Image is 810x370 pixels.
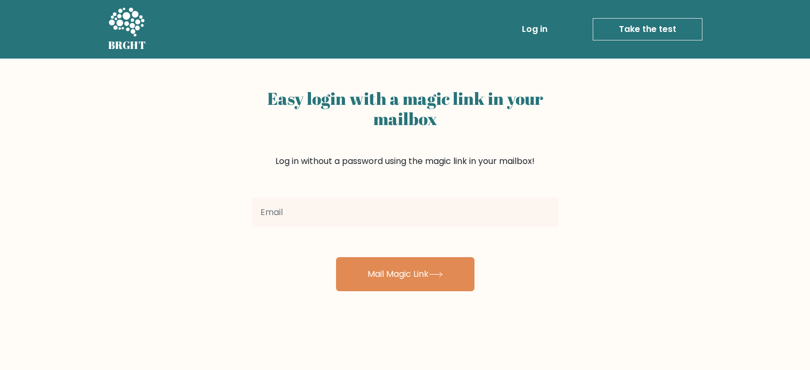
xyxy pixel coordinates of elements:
[336,257,474,291] button: Mail Magic Link
[518,19,552,40] a: Log in
[252,84,559,193] div: Log in without a password using the magic link in your mailbox!
[252,88,559,129] h2: Easy login with a magic link in your mailbox
[108,39,146,52] h5: BRGHT
[252,198,559,227] input: Email
[108,4,146,54] a: BRGHT
[593,18,702,40] a: Take the test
